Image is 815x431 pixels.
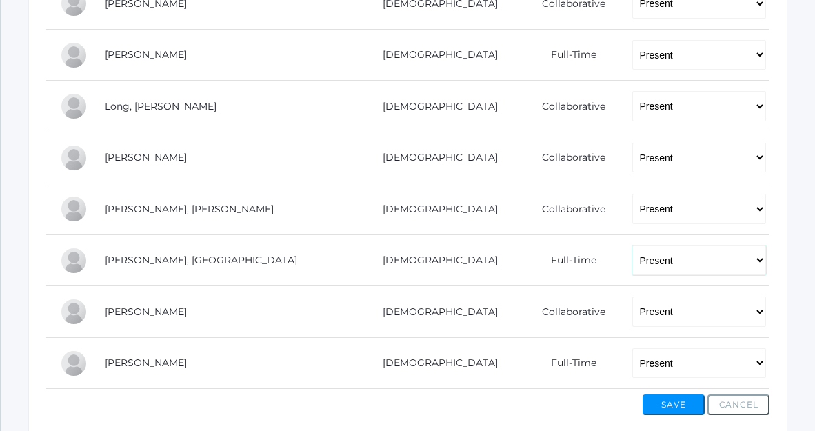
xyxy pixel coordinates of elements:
td: [DEMOGRAPHIC_DATA] [353,286,519,338]
td: Full-Time [518,234,618,286]
a: [PERSON_NAME] [105,48,187,61]
td: Full-Time [518,337,618,389]
a: [PERSON_NAME], [PERSON_NAME] [105,203,274,215]
a: [PERSON_NAME], [GEOGRAPHIC_DATA] [105,254,297,266]
td: Collaborative [518,81,618,132]
button: Cancel [707,394,769,415]
a: [PERSON_NAME] [105,151,187,163]
td: [DEMOGRAPHIC_DATA] [353,81,519,132]
td: Collaborative [518,132,618,183]
a: [PERSON_NAME] [105,305,187,318]
td: Collaborative [518,183,618,235]
td: [DEMOGRAPHIC_DATA] [353,132,519,183]
td: [DEMOGRAPHIC_DATA] [353,337,519,389]
td: [DEMOGRAPHIC_DATA] [353,183,519,235]
div: Emmy Rodarte [60,298,88,325]
div: Smith Mansi [60,195,88,223]
div: Wren Long [60,92,88,120]
td: [DEMOGRAPHIC_DATA] [353,29,519,81]
td: [DEMOGRAPHIC_DATA] [353,234,519,286]
a: [PERSON_NAME] [105,357,187,369]
td: Full-Time [518,29,618,81]
a: Long, [PERSON_NAME] [105,100,217,112]
button: Save [643,394,705,415]
div: Theodore Swift [60,350,88,377]
div: Levi Lopez [60,144,88,172]
td: Collaborative [518,286,618,338]
div: Gabriella Gianna Guerra [60,41,88,69]
div: Siena Mikhail [60,247,88,274]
